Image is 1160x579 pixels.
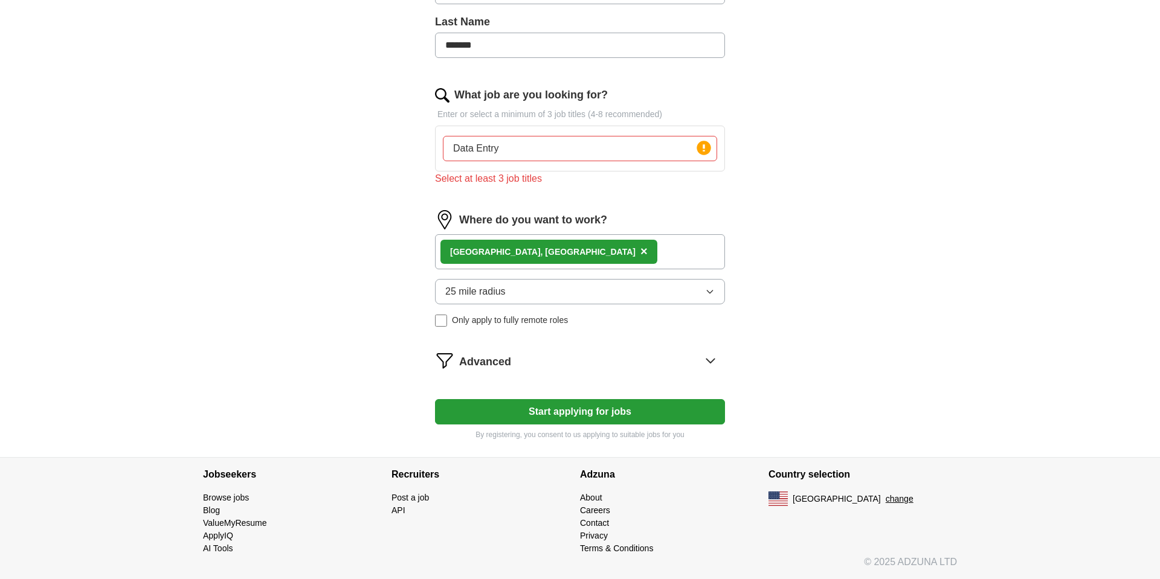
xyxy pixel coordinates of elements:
a: AI Tools [203,543,233,553]
button: × [640,243,648,261]
span: 25 mile radius [445,284,506,299]
p: By registering, you consent to us applying to suitable jobs for you [435,429,725,440]
div: , [GEOGRAPHIC_DATA] [450,246,636,258]
button: Start applying for jobs [435,399,725,424]
a: Careers [580,505,610,515]
span: × [640,245,648,258]
a: Privacy [580,531,608,540]
a: API [391,505,405,515]
button: change [886,493,913,505]
a: Contact [580,518,609,528]
p: Enter or select a minimum of 3 job titles (4-8 recommended) [435,108,725,121]
img: search.png [435,88,449,103]
a: About [580,493,602,502]
input: Type a job title and press enter [443,136,717,161]
label: What job are you looking for? [454,87,608,103]
div: Select at least 3 job titles [435,171,725,186]
label: Last Name [435,14,725,30]
h4: Country selection [768,458,957,491]
input: Only apply to fully remote roles [435,315,447,327]
a: Browse jobs [203,493,249,502]
a: Post a job [391,493,429,502]
span: [GEOGRAPHIC_DATA] [793,493,881,505]
img: US flag [768,491,788,506]
button: 25 mile radius [435,279,725,304]
span: Only apply to fully remote roles [452,314,568,327]
a: ValueMyResume [203,518,267,528]
a: Blog [203,505,220,515]
span: Advanced [459,354,511,370]
label: Where do you want to work? [459,212,607,228]
a: ApplyIQ [203,531,233,540]
strong: [GEOGRAPHIC_DATA] [450,247,541,257]
img: location.png [435,210,454,229]
div: © 2025 ADZUNA LTD [193,555,967,579]
img: filter [435,351,454,370]
a: Terms & Conditions [580,543,653,553]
